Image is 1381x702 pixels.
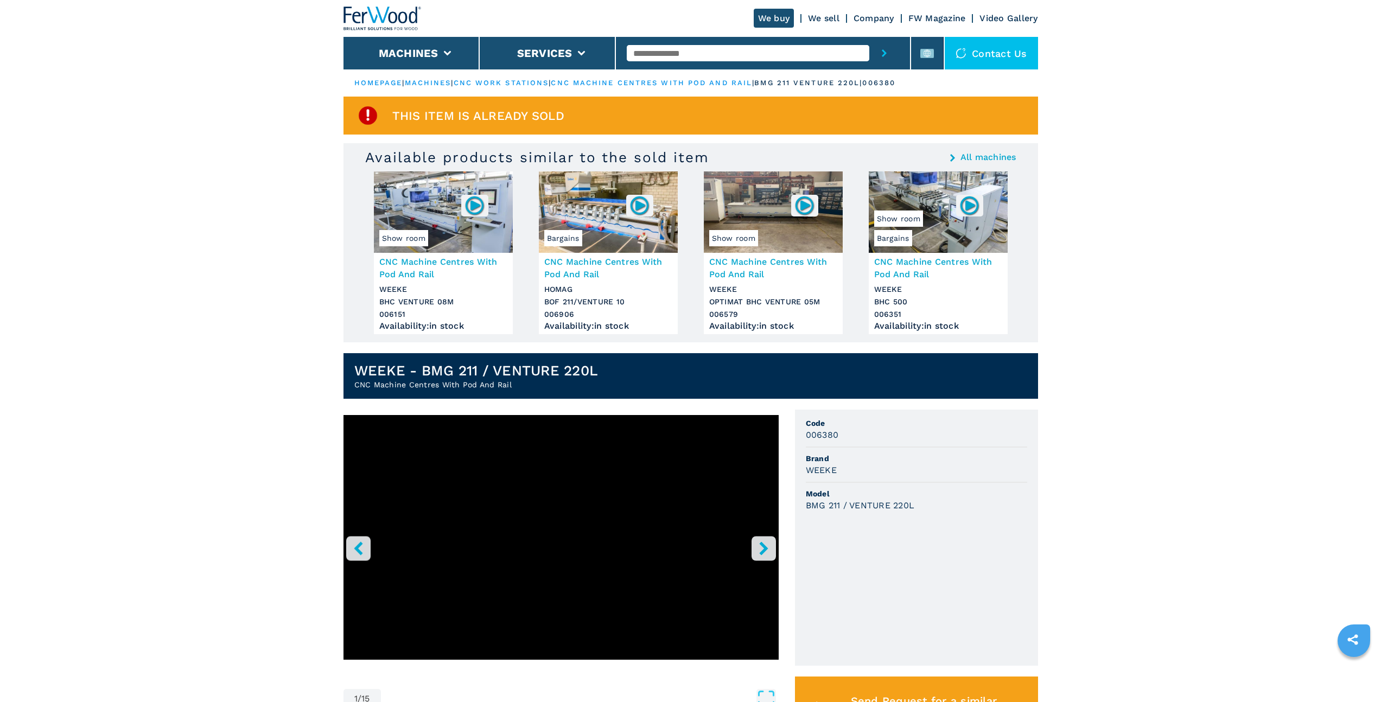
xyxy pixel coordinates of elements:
iframe: YouTube video player [343,415,779,660]
img: 006151 [464,195,485,216]
a: We buy [754,9,794,28]
img: CNC Machine Centres With Pod And Rail WEEKE BHC 500 [869,171,1008,253]
p: bmg 211 venture 220l | [754,78,862,88]
h3: WEEKE [806,464,837,476]
h3: HOMAG BOF 211/VENTURE 10 006906 [544,283,672,321]
span: This item is already sold [392,110,564,122]
a: Video Gallery [979,13,1038,23]
div: Availability : in stock [874,323,1002,329]
h3: WEEKE BHC 500 006351 [874,283,1002,321]
a: HOMEPAGE [354,79,403,87]
button: left-button [346,536,371,560]
img: CNC Machine Centres With Pod And Rail WEEKE BHC VENTURE 08M [374,171,513,253]
h1: WEEKE - BMG 211 / VENTURE 220L [354,362,599,379]
h3: Available products similar to the sold item [365,149,709,166]
span: Bargains [874,230,912,246]
a: sharethis [1339,626,1366,653]
img: 006351 [959,195,980,216]
img: Ferwood [343,7,422,30]
h2: CNC Machine Centres With Pod And Rail [354,379,599,390]
img: SoldProduct [357,105,379,126]
a: CNC Machine Centres With Pod And Rail HOMAG BOF 211/VENTURE 10Bargains006906CNC Machine Centres W... [539,171,678,334]
h3: CNC Machine Centres With Pod And Rail [544,256,672,280]
div: Availability : in stock [379,323,507,329]
img: Contact us [956,48,966,59]
button: right-button [752,536,776,560]
h3: CNC Machine Centres With Pod And Rail [709,256,837,280]
div: Availability : in stock [709,323,837,329]
span: | [402,79,404,87]
span: Show room [379,230,428,246]
h3: CNC Machine Centres With Pod And Rail [874,256,1002,280]
a: Company [854,13,894,23]
img: CNC Machine Centres With Pod And Rail WEEKE OPTIMAT BHC VENTURE 05M [704,171,843,253]
span: Code [806,418,1027,429]
div: Availability : in stock [544,323,672,329]
button: submit-button [869,37,899,69]
p: 006380 [862,78,895,88]
a: cnc machine centres with pod and rail [551,79,752,87]
div: Go to Slide 1 [343,415,779,678]
span: Model [806,488,1027,499]
h3: WEEKE BHC VENTURE 08M 006151 [379,283,507,321]
span: Show room [874,210,923,227]
a: CNC Machine Centres With Pod And Rail WEEKE BHC VENTURE 08MShow room006151CNC Machine Centres Wit... [374,171,513,334]
a: All machines [960,153,1016,162]
button: Services [517,47,572,60]
h3: BMG 211 / VENTURE 220L [806,499,915,512]
span: Show room [709,230,758,246]
span: | [752,79,754,87]
span: Brand [806,453,1027,464]
a: FW Magazine [908,13,966,23]
a: CNC Machine Centres With Pod And Rail WEEKE BHC 500BargainsShow room006351CNC Machine Centres Wit... [869,171,1008,334]
h3: CNC Machine Centres With Pod And Rail [379,256,507,280]
button: Machines [379,47,438,60]
a: cnc work stations [454,79,549,87]
img: CNC Machine Centres With Pod And Rail HOMAG BOF 211/VENTURE 10 [539,171,678,253]
a: CNC Machine Centres With Pod And Rail WEEKE OPTIMAT BHC VENTURE 05MShow room006579CNC Machine Cen... [704,171,843,334]
div: Contact us [945,37,1038,69]
img: 006579 [794,195,815,216]
img: 006906 [629,195,650,216]
h3: 006380 [806,429,839,441]
span: | [549,79,551,87]
span: | [451,79,453,87]
a: We sell [808,13,839,23]
a: machines [405,79,451,87]
span: Bargains [544,230,582,246]
h3: WEEKE OPTIMAT BHC VENTURE 05M 006579 [709,283,837,321]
